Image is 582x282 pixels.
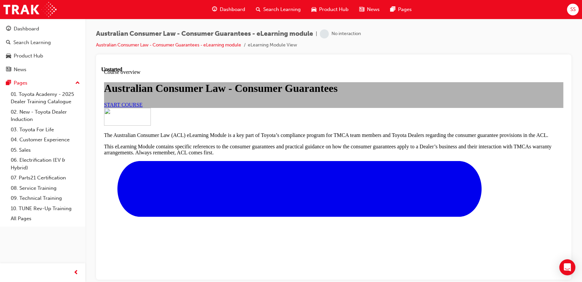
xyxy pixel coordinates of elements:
div: Dashboard [14,25,39,33]
span: Product Hub [319,6,349,13]
span: Course overview [3,3,39,8]
a: 08. Service Training [8,183,83,193]
a: 04. Customer Experience [8,135,83,145]
span: up-icon [75,79,80,88]
span: Australian Consumer Law - Consumer Guarantees - eLearning module [96,30,313,38]
span: search-icon [6,40,11,46]
a: search-iconSearch Learning [251,3,306,16]
a: Australian Consumer Law - Consumer Guarantees - eLearning module [96,42,241,48]
div: Open Intercom Messenger [559,259,575,275]
span: Pages [398,6,412,13]
a: car-iconProduct Hub [306,3,354,16]
li: eLearning Module View [248,41,297,49]
a: 10. TUNE Rev-Up Training [8,203,83,214]
span: car-icon [6,53,11,59]
a: 01. Toyota Academy - 2025 Dealer Training Catalogue [8,89,83,107]
span: Dashboard [220,6,245,13]
a: 07. Parts21 Certification [8,173,83,183]
button: Pages [3,77,83,89]
a: news-iconNews [354,3,385,16]
span: learningRecordVerb_NONE-icon [320,29,329,38]
a: Product Hub [3,50,83,62]
span: | [316,30,317,38]
span: news-icon [359,5,364,14]
a: All Pages [8,214,83,224]
span: Search Learning [263,6,301,13]
span: SS [570,6,575,13]
p: The Australian Consumer Law (ACL) eLearning Module is a key part of Toyota’s compliance program f... [3,66,462,72]
img: Trak [3,2,57,17]
span: News [367,6,380,13]
div: Product Hub [14,52,43,60]
span: guage-icon [212,5,217,14]
span: pages-icon [390,5,395,14]
span: search-icon [256,5,261,14]
a: guage-iconDashboard [207,3,251,16]
span: car-icon [311,5,316,14]
div: Pages [14,79,27,87]
button: DashboardSearch LearningProduct HubNews [3,21,83,77]
a: 06. Electrification (EV & Hybrid) [8,155,83,173]
h1: Australian Consumer Law - Consumer Guarantees [3,16,462,28]
a: 02. New - Toyota Dealer Induction [8,107,83,125]
span: news-icon [6,67,11,73]
div: Search Learning [13,39,51,46]
a: Search Learning [3,36,83,49]
a: 09. Technical Training [8,193,83,203]
div: News [14,66,26,74]
span: prev-icon [74,269,79,277]
button: SS [567,4,579,15]
a: Dashboard [3,23,83,35]
a: START COURSE [3,35,41,41]
p: This eLearning Module contains specific references to the consumer guarantees and practical guida... [3,77,462,89]
span: pages-icon [6,80,11,86]
a: pages-iconPages [385,3,417,16]
span: guage-icon [6,26,11,32]
div: No interaction [331,31,361,37]
a: 03. Toyota For Life [8,125,83,135]
a: 05. Sales [8,145,83,155]
a: News [3,63,83,76]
